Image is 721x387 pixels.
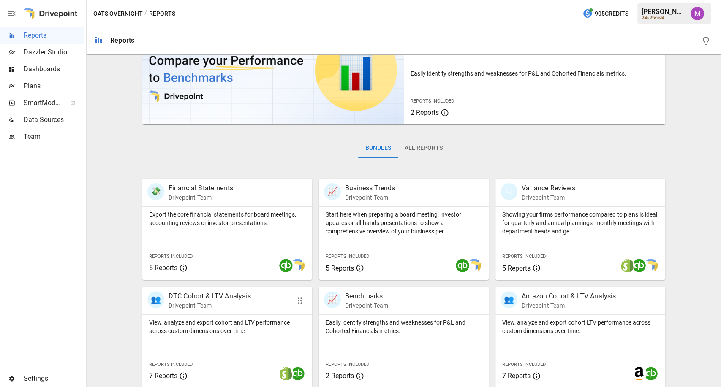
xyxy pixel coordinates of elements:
[142,15,404,124] img: video thumbnail
[411,69,658,78] p: Easily identify strengths and weaknesses for P&L and Cohorted Financials metrics.
[502,372,531,380] span: 7 Reports
[468,259,481,272] img: smart model
[326,362,369,367] span: Reports Included
[691,7,704,20] img: Umer Muhammed
[149,210,305,227] p: Export the core financial statements for board meetings, accounting reviews or investor presentat...
[502,210,658,235] p: Showing your firm's performance compared to plans is ideal for quarterly and annual plannings, mo...
[642,8,686,16] div: [PERSON_NAME]
[522,193,575,202] p: Drivepoint Team
[291,259,305,272] img: smart model
[326,318,482,335] p: Easily identify strengths and weaknesses for P&L and Cohorted Financials metrics.
[644,367,658,380] img: quickbooks
[522,301,616,310] p: Drivepoint Team
[149,264,177,272] span: 5 Reports
[411,108,439,116] span: 2 Reports
[632,367,646,380] img: amazon
[502,318,658,335] p: View, analyze and export cohort LTV performance across custom dimensions over time.
[522,291,616,301] p: Amazon Cohort & LTV Analysis
[522,183,575,193] p: Variance Reviews
[501,183,517,200] div: 🗓
[686,2,709,25] button: Umer Muhammed
[642,16,686,19] div: Oats Overnight
[324,291,341,308] div: 📈
[326,254,369,259] span: Reports Included
[345,291,388,301] p: Benchmarks
[24,30,84,41] span: Reports
[110,36,134,44] div: Reports
[144,8,147,19] div: /
[501,291,517,308] div: 👥
[345,183,395,193] p: Business Trends
[632,259,646,272] img: quickbooks
[502,264,531,272] span: 5 Reports
[358,138,397,158] button: Bundles
[326,210,482,235] p: Start here when preparing a board meeting, investor updates or all-hands presentations to show a ...
[24,81,84,91] span: Plans
[24,98,61,108] span: SmartModel
[24,115,84,125] span: Data Sources
[147,183,164,200] div: 💸
[279,367,293,380] img: shopify
[595,8,628,19] span: 905 Credits
[149,362,193,367] span: Reports Included
[644,259,658,272] img: smart model
[326,264,354,272] span: 5 Reports
[456,259,469,272] img: quickbooks
[502,254,546,259] span: Reports Included
[579,6,632,22] button: 905Credits
[345,193,395,202] p: Drivepoint Team
[24,64,84,74] span: Dashboards
[345,301,388,310] p: Drivepoint Team
[24,47,84,57] span: Dazzler Studio
[169,183,233,193] p: Financial Statements
[149,372,177,380] span: 7 Reports
[169,291,251,301] p: DTC Cohort & LTV Analysis
[620,259,634,272] img: shopify
[411,98,454,104] span: Reports Included
[169,301,251,310] p: Drivepoint Team
[326,372,354,380] span: 2 Reports
[324,183,341,200] div: 📈
[93,8,143,19] button: Oats Overnight
[60,97,66,107] span: ™
[397,138,449,158] button: All Reports
[24,373,84,384] span: Settings
[24,132,84,142] span: Team
[149,318,305,335] p: View, analyze and export cohort and LTV performance across custom dimensions over time.
[169,193,233,202] p: Drivepoint Team
[502,362,546,367] span: Reports Included
[149,254,193,259] span: Reports Included
[291,367,305,380] img: quickbooks
[279,259,293,272] img: quickbooks
[147,291,164,308] div: 👥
